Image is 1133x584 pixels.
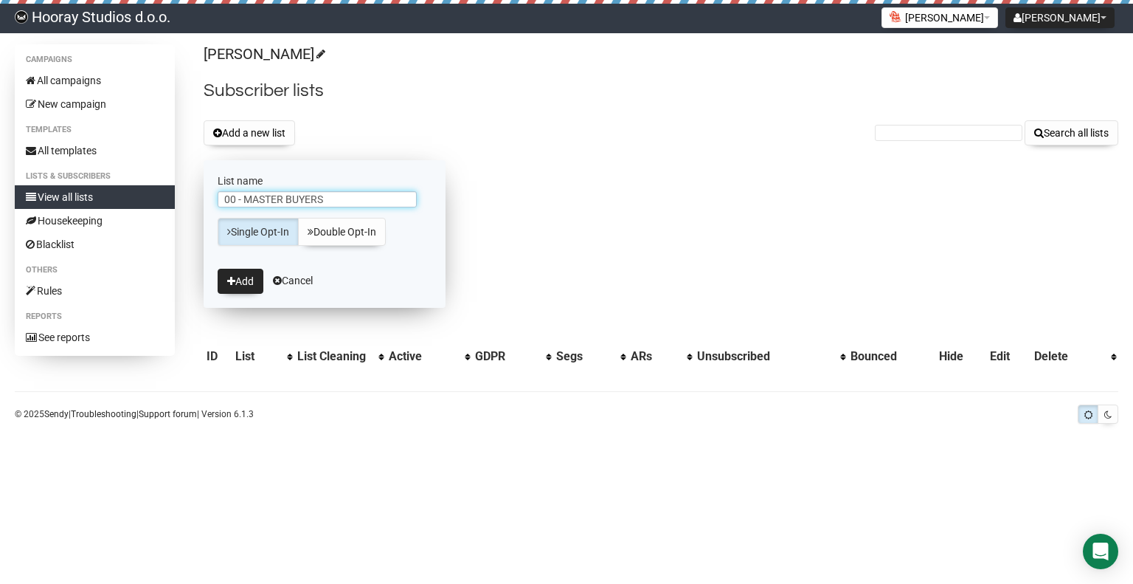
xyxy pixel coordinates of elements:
a: Sendy [44,409,69,419]
h2: Subscriber lists [204,78,1118,104]
th: Hide: No sort applied, sorting is disabled [936,346,987,367]
label: List name [218,174,432,188]
div: Edit [990,349,1028,364]
div: Open Intercom Messenger [1083,534,1118,569]
div: Unsubscribed [697,349,833,364]
li: Templates [15,121,175,139]
a: Blacklist [15,233,175,256]
a: Rules [15,279,175,303]
button: Add a new list [204,120,295,145]
button: Search all lists [1025,120,1118,145]
input: The name of your new list [218,191,417,207]
th: ARs: No sort applied, activate to apply an ascending sort [628,346,694,367]
a: Housekeeping [15,209,175,233]
th: ID: No sort applied, sorting is disabled [204,346,232,367]
a: New campaign [15,92,175,116]
li: Reports [15,308,175,326]
th: List Cleaning: No sort applied, activate to apply an ascending sort [294,346,386,367]
th: Unsubscribed: No sort applied, activate to apply an ascending sort [694,346,848,367]
th: Bounced: No sort applied, sorting is disabled [848,346,936,367]
div: Segs [556,349,613,364]
th: GDPR: No sort applied, activate to apply an ascending sort [472,346,553,367]
a: All campaigns [15,69,175,92]
div: Active [389,349,457,364]
div: GDPR [475,349,538,364]
a: Cancel [273,275,313,286]
img: d1a8986af4e4b2bddacb0eab0530b3c9 [15,10,28,24]
a: View all lists [15,185,175,209]
div: Delete [1034,349,1103,364]
button: [PERSON_NAME] [881,7,998,28]
div: List [235,349,280,364]
a: [PERSON_NAME] [204,45,323,63]
div: ID [207,349,229,364]
button: [PERSON_NAME] [1005,7,1115,28]
img: 1.png [890,11,901,23]
button: Add [218,269,263,294]
a: Single Opt-In [218,218,299,246]
a: Support forum [139,409,197,419]
p: © 2025 | | | Version 6.1.3 [15,406,254,422]
div: List Cleaning [297,349,371,364]
th: Edit: No sort applied, sorting is disabled [987,346,1030,367]
li: Lists & subscribers [15,168,175,185]
li: Others [15,261,175,279]
div: ARs [631,349,679,364]
th: Segs: No sort applied, activate to apply an ascending sort [553,346,628,367]
li: Campaigns [15,51,175,69]
a: Double Opt-In [298,218,386,246]
th: Delete: No sort applied, activate to apply an ascending sort [1031,346,1118,367]
div: Hide [939,349,984,364]
a: Troubleshooting [71,409,136,419]
div: Bounced [850,349,933,364]
th: Active: No sort applied, activate to apply an ascending sort [386,346,472,367]
a: See reports [15,326,175,349]
a: All templates [15,139,175,162]
th: List: No sort applied, activate to apply an ascending sort [232,346,295,367]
